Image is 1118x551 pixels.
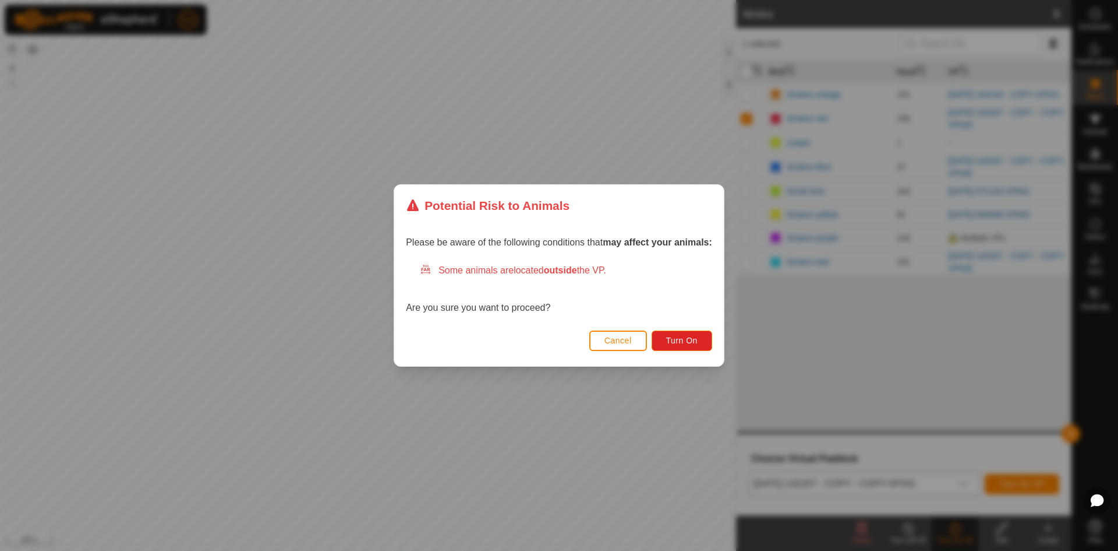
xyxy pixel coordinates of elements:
[604,336,632,345] span: Cancel
[406,196,569,215] div: Potential Risk to Animals
[514,265,606,275] span: located the VP.
[544,265,577,275] strong: outside
[420,264,712,278] div: Some animals are
[589,331,647,351] button: Cancel
[666,336,698,345] span: Turn On
[406,264,712,315] div: Are you sure you want to proceed?
[406,237,712,247] span: Please be aware of the following conditions that
[652,331,712,351] button: Turn On
[603,237,712,247] strong: may affect your animals:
